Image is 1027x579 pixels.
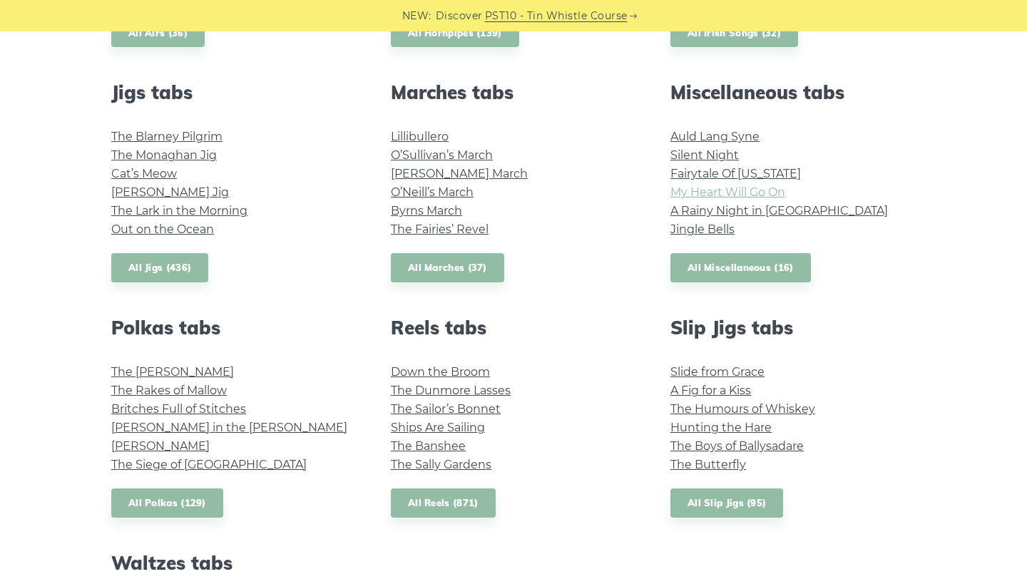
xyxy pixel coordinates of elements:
[391,384,511,397] a: The Dunmore Lasses
[670,81,916,103] h2: Miscellaneous tabs
[391,222,489,236] a: The Fairies’ Revel
[670,253,811,282] a: All Miscellaneous (16)
[391,421,485,434] a: Ships Are Sailing
[670,402,815,416] a: The Humours of Whiskey
[111,167,177,180] a: Cat’s Meow
[111,384,227,397] a: The Rakes of Mallow
[391,167,528,180] a: [PERSON_NAME] March
[111,185,229,199] a: [PERSON_NAME] Jig
[670,185,785,199] a: My Heart Will Go On
[670,317,916,339] h2: Slip Jigs tabs
[111,253,208,282] a: All Jigs (436)
[391,317,636,339] h2: Reels tabs
[391,253,504,282] a: All Marches (37)
[111,402,246,416] a: Britches Full of Stitches
[391,130,449,143] a: Lillibullero
[391,488,496,518] a: All Reels (871)
[670,365,765,379] a: Slide from Grace
[111,317,357,339] h2: Polkas tabs
[391,148,493,162] a: O’Sullivan’s March
[111,421,347,434] a: [PERSON_NAME] in the [PERSON_NAME]
[670,167,801,180] a: Fairytale Of [US_STATE]
[670,19,798,48] a: All Irish Songs (32)
[111,458,307,471] a: The Siege of [GEOGRAPHIC_DATA]
[436,8,483,24] span: Discover
[670,439,804,453] a: The Boys of Ballysadare
[111,19,205,48] a: All Airs (36)
[485,8,628,24] a: PST10 - Tin Whistle Course
[111,365,234,379] a: The [PERSON_NAME]
[111,222,214,236] a: Out on the Ocean
[402,8,431,24] span: NEW:
[670,204,888,217] a: A Rainy Night in [GEOGRAPHIC_DATA]
[391,458,491,471] a: The Sally Gardens
[670,148,739,162] a: Silent Night
[391,402,501,416] a: The Sailor’s Bonnet
[111,552,357,574] h2: Waltzes tabs
[111,439,210,453] a: [PERSON_NAME]
[111,130,223,143] a: The Blarney Pilgrim
[670,384,751,397] a: A Fig for a Kiss
[111,148,217,162] a: The Monaghan Jig
[670,222,735,236] a: Jingle Bells
[111,488,223,518] a: All Polkas (129)
[391,204,462,217] a: Byrns March
[391,185,474,199] a: O’Neill’s March
[391,365,490,379] a: Down the Broom
[391,19,519,48] a: All Hornpipes (139)
[670,488,783,518] a: All Slip Jigs (95)
[670,458,746,471] a: The Butterfly
[391,81,636,103] h2: Marches tabs
[670,421,772,434] a: Hunting the Hare
[111,204,247,217] a: The Lark in the Morning
[391,439,466,453] a: The Banshee
[670,130,760,143] a: Auld Lang Syne
[111,81,357,103] h2: Jigs tabs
